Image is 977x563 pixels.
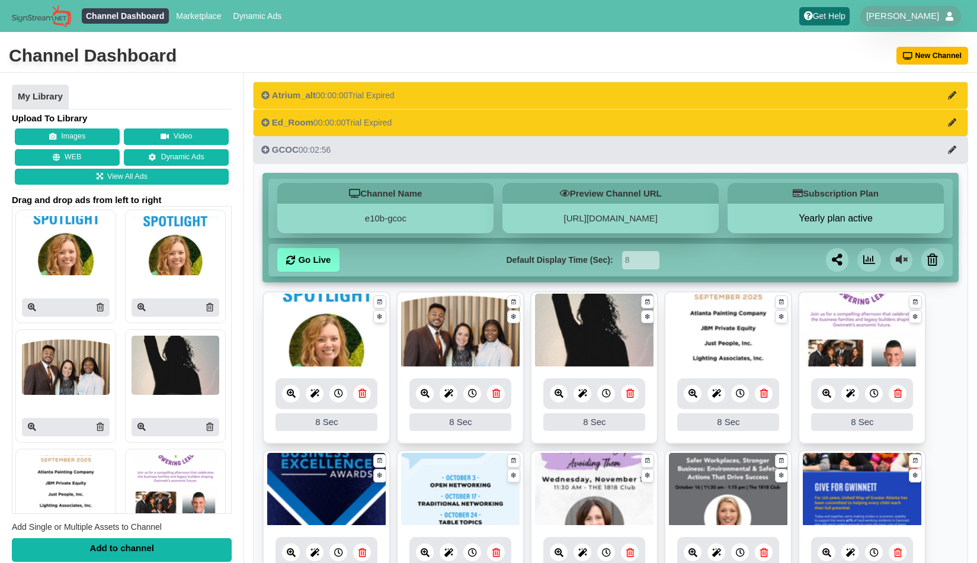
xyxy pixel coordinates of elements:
[277,183,494,204] h5: Channel Name
[253,109,968,136] button: Ed_Room00:00:00Trial Expired
[728,183,944,204] h5: Subscription Plan
[15,149,120,166] button: WEB
[811,413,913,431] div: 8 Sec
[12,522,162,532] span: Add Single or Multiple Assets to Channel
[22,336,110,395] img: P250x250 image processing20251003 1793698 1njlet1
[124,128,229,145] button: Video
[276,413,377,431] div: 8 Sec
[622,251,659,269] input: Seconds
[132,455,219,514] img: P250x250 image processing20251001 1793698 vscngf
[261,89,395,101] div: 00:00:00
[12,538,232,562] div: Add to channel
[401,453,520,527] img: 1298.771 kb
[535,294,654,368] img: 6.630 mb
[22,216,110,275] img: P250x250 image processing20251006 2065718 1tj5vsu
[277,204,494,233] div: e10b-gcoc
[506,254,613,266] label: Default Display Time (Sec):
[15,128,120,145] button: Images
[896,47,969,65] button: New Channel
[267,294,386,368] img: 1906.562 kb
[348,91,395,100] span: Trial Expired
[267,453,386,527] img: 2.233 mb
[803,294,921,368] img: 1966.006 kb
[253,82,968,109] button: Atrium_alt00:00:00Trial Expired
[22,455,110,514] img: P250x250 image processing20251002 1793698 4hu65g
[12,85,69,110] a: My Library
[12,112,232,124] h4: Upload To Library
[9,44,177,67] div: Channel Dashboard
[272,90,316,100] span: Atrium_alt
[669,453,787,527] img: 766.104 kb
[502,183,719,204] h5: Preview Channel URL
[272,144,299,155] span: GCOC
[229,8,286,24] a: Dynamic Ads
[132,336,219,395] img: P250x250 image processing20251002 1793698 712t6j
[12,5,71,28] img: Sign Stream.NET
[253,136,968,163] button: GCOC00:02:56
[172,8,226,24] a: Marketplace
[272,117,313,127] span: Ed_Room
[15,169,229,185] a: View All Ads
[799,7,850,25] a: Get Help
[728,213,944,224] button: Yearly plan active
[401,294,520,368] img: 4.231 mb
[669,294,787,368] img: 228.820 kb
[82,8,169,24] a: Channel Dashboard
[866,10,939,22] span: [PERSON_NAME]
[535,453,654,527] img: 3.795 mb
[803,453,921,527] img: 3.411 mb
[277,248,339,272] a: Go Live
[564,213,658,223] a: [URL][DOMAIN_NAME]
[261,144,331,156] div: 00:02:56
[132,216,219,275] img: P250x250 image processing20251006 2065718 1x7jinc
[677,413,779,431] div: 8 Sec
[12,194,232,206] span: Drag and drop ads from left to right
[409,413,511,431] div: 8 Sec
[543,413,645,431] div: 8 Sec
[124,149,229,166] a: Dynamic Ads
[345,118,392,127] span: Trial Expired
[261,117,392,128] div: 00:00:00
